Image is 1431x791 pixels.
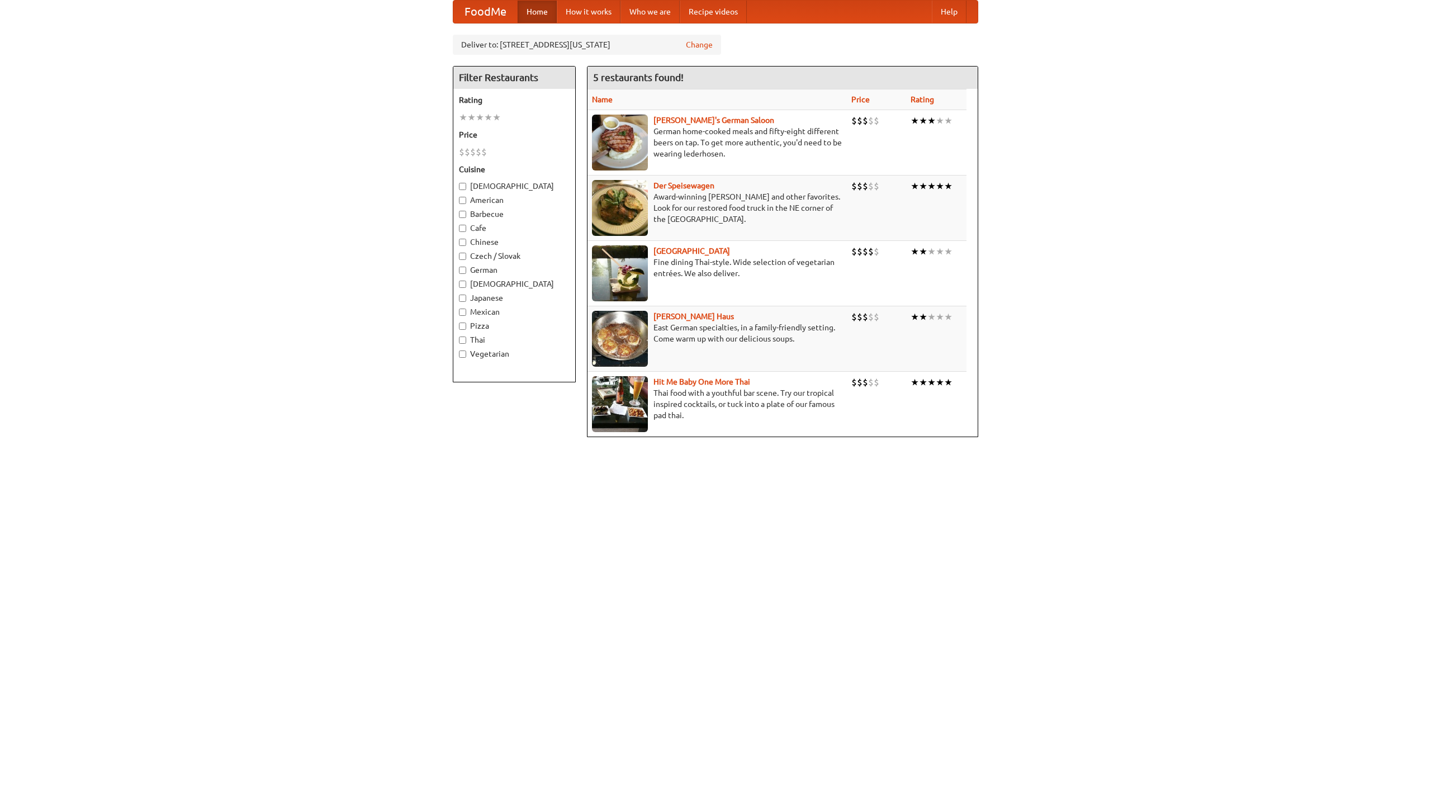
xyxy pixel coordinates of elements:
a: [GEOGRAPHIC_DATA] [653,247,730,255]
p: Award-winning [PERSON_NAME] and other favorites. Look for our restored food truck in the NE corne... [592,191,842,225]
a: Recipe videos [680,1,747,23]
img: satay.jpg [592,245,648,301]
input: Mexican [459,309,466,316]
li: $ [470,146,476,158]
h5: Rating [459,94,570,106]
li: ★ [944,245,953,258]
li: ★ [927,115,936,127]
a: Help [932,1,966,23]
h5: Cuisine [459,164,570,175]
a: Hit Me Baby One More Thai [653,377,750,386]
li: $ [851,376,857,389]
a: [PERSON_NAME]'s German Saloon [653,116,774,125]
a: Home [518,1,557,23]
li: ★ [944,115,953,127]
li: $ [863,115,868,127]
img: babythai.jpg [592,376,648,432]
li: ★ [484,111,492,124]
p: Thai food with a youthful bar scene. Try our tropical inspired cocktails, or tuck into a plate of... [592,387,842,421]
li: $ [481,146,487,158]
label: Barbecue [459,209,570,220]
h5: Price [459,129,570,140]
li: $ [863,180,868,192]
label: Vegetarian [459,348,570,359]
label: Pizza [459,320,570,331]
li: $ [863,311,868,323]
li: $ [868,376,874,389]
li: $ [874,376,879,389]
li: $ [851,245,857,258]
li: $ [465,146,470,158]
li: ★ [492,111,501,124]
li: ★ [911,180,919,192]
li: ★ [944,376,953,389]
li: $ [857,311,863,323]
li: ★ [944,311,953,323]
input: German [459,267,466,274]
label: [DEMOGRAPHIC_DATA] [459,278,570,290]
input: Pizza [459,323,466,330]
li: ★ [919,311,927,323]
li: ★ [936,376,944,389]
a: [PERSON_NAME] Haus [653,312,734,321]
label: [DEMOGRAPHIC_DATA] [459,181,570,192]
a: How it works [557,1,620,23]
a: Change [686,39,713,50]
p: Fine dining Thai-style. Wide selection of vegetarian entrées. We also deliver. [592,257,842,279]
li: $ [857,376,863,389]
input: Barbecue [459,211,466,218]
li: $ [863,376,868,389]
label: Japanese [459,292,570,304]
li: $ [857,245,863,258]
li: $ [863,245,868,258]
li: $ [868,115,874,127]
li: ★ [927,245,936,258]
li: $ [874,245,879,258]
input: [DEMOGRAPHIC_DATA] [459,183,466,190]
li: ★ [911,115,919,127]
li: ★ [919,180,927,192]
a: Name [592,95,613,104]
li: ★ [936,245,944,258]
li: $ [874,115,879,127]
label: Cafe [459,222,570,234]
li: ★ [919,376,927,389]
li: $ [851,311,857,323]
li: ★ [936,115,944,127]
li: $ [868,311,874,323]
li: ★ [467,111,476,124]
p: East German specialties, in a family-friendly setting. Come warm up with our delicious soups. [592,322,842,344]
li: ★ [927,311,936,323]
a: FoodMe [453,1,518,23]
li: $ [851,180,857,192]
li: ★ [919,115,927,127]
li: ★ [944,180,953,192]
label: German [459,264,570,276]
label: Mexican [459,306,570,318]
li: ★ [911,311,919,323]
a: Rating [911,95,934,104]
ng-pluralize: 5 restaurants found! [593,72,684,83]
img: kohlhaus.jpg [592,311,648,367]
label: American [459,195,570,206]
input: Thai [459,337,466,344]
input: Chinese [459,239,466,246]
img: esthers.jpg [592,115,648,170]
li: $ [459,146,465,158]
li: ★ [476,111,484,124]
div: Deliver to: [STREET_ADDRESS][US_STATE] [453,35,721,55]
li: ★ [927,376,936,389]
li: $ [851,115,857,127]
li: ★ [911,245,919,258]
li: ★ [936,311,944,323]
li: ★ [936,180,944,192]
h4: Filter Restaurants [453,67,575,89]
li: ★ [919,245,927,258]
a: Der Speisewagen [653,181,714,190]
input: [DEMOGRAPHIC_DATA] [459,281,466,288]
label: Czech / Slovak [459,250,570,262]
img: speisewagen.jpg [592,180,648,236]
li: $ [868,180,874,192]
